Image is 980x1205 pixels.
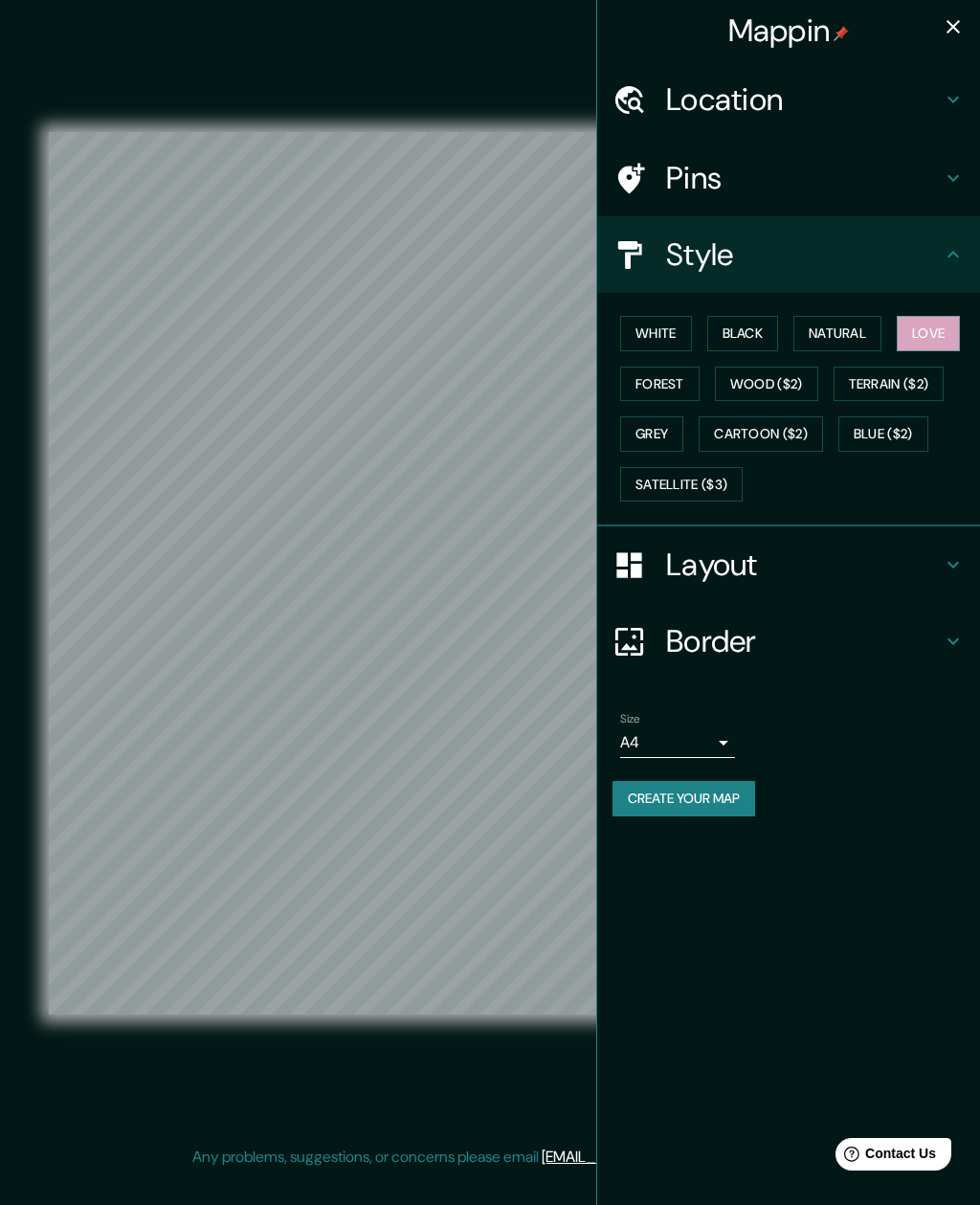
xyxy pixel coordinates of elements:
div: Style [597,216,980,293]
button: Cartoon ($2) [699,416,823,452]
canvas: Map [49,132,931,1015]
div: Border [597,603,980,680]
h4: Layout [666,546,942,584]
h4: Border [666,622,942,660]
button: Forest [620,367,700,402]
div: Pins [597,140,980,216]
img: pin-icon.png [834,26,849,41]
h4: Pins [666,159,942,197]
button: Blue ($2) [838,416,928,452]
button: Satellite ($3) [620,467,743,502]
button: Create your map [612,781,755,816]
button: Love [897,316,960,351]
button: Black [707,316,779,351]
div: A4 [620,727,735,758]
a: [EMAIL_ADDRESS][DOMAIN_NAME] [542,1147,778,1167]
button: Grey [620,416,683,452]
h4: Mappin [728,11,850,50]
button: Natural [793,316,881,351]
div: Location [597,61,980,138]
div: Layout [597,526,980,603]
button: White [620,316,692,351]
p: Any problems, suggestions, or concerns please email . [192,1146,781,1169]
h4: Style [666,235,942,274]
h4: Location [666,80,942,119]
button: Terrain ($2) [834,367,945,402]
label: Size [620,711,640,727]
iframe: Help widget launcher [810,1130,959,1184]
button: Wood ($2) [715,367,818,402]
